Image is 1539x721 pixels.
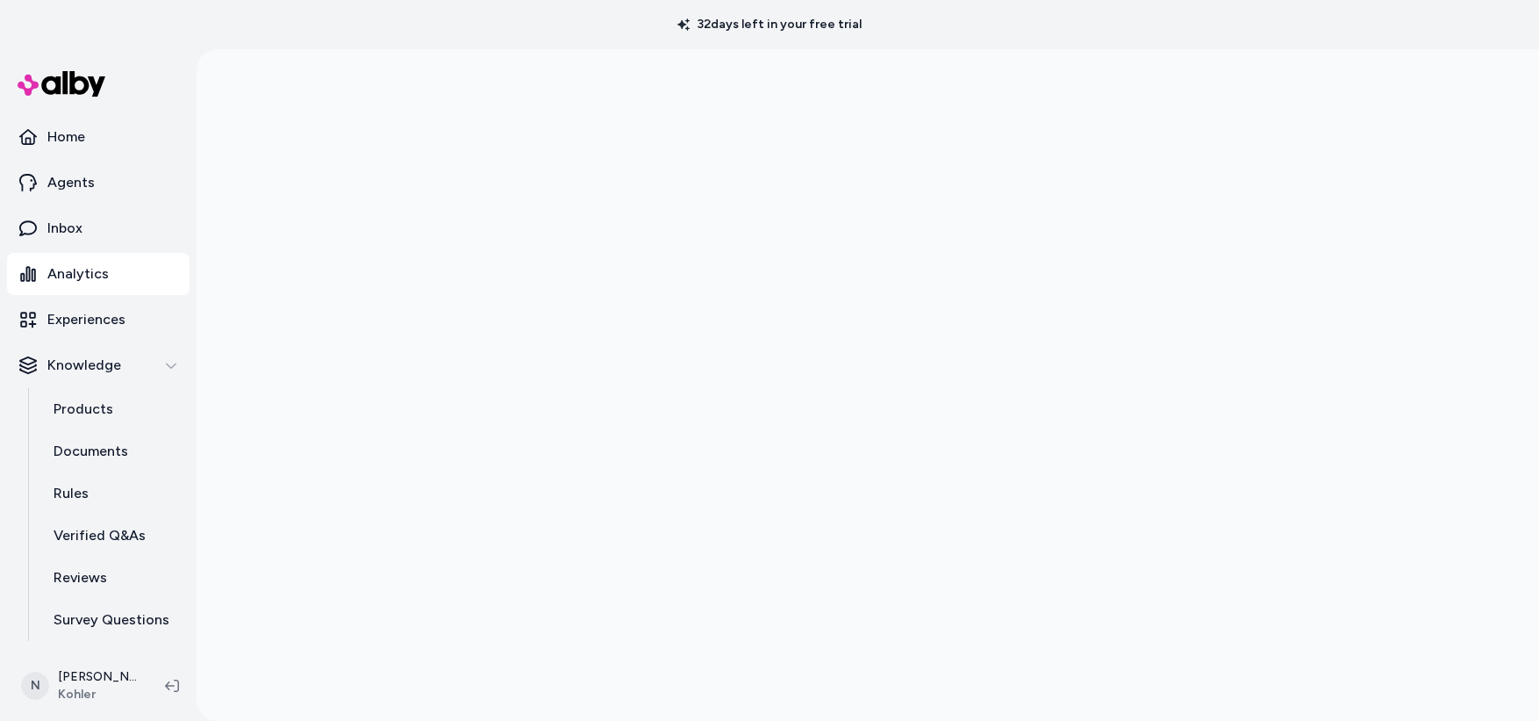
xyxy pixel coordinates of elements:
a: Experiences [7,299,190,341]
p: Inbox [47,218,82,239]
p: Survey Questions [54,609,169,631]
p: 32 days left in your free trial [667,16,872,33]
a: Reviews [36,557,190,599]
img: alby Logo [18,71,105,97]
a: Rules [36,472,190,515]
span: N [21,672,49,700]
button: Knowledge [7,344,190,386]
p: Products [54,399,113,420]
a: Analytics [7,253,190,295]
p: Agents [47,172,95,193]
p: Reviews [54,567,107,588]
button: N[PERSON_NAME]Kohler [11,658,151,714]
a: Agents [7,162,190,204]
a: Products [36,388,190,430]
a: Verified Q&As [36,515,190,557]
p: Knowledge [47,355,121,376]
p: Documents [54,441,128,462]
a: Survey Questions [36,599,190,641]
a: Home [7,116,190,158]
p: Analytics [47,263,109,285]
span: Kohler [58,686,137,703]
p: [PERSON_NAME] [58,668,137,686]
a: Documents [36,430,190,472]
p: Verified Q&As [54,525,146,546]
p: Home [47,126,85,148]
p: Rules [54,483,89,504]
a: Inbox [7,207,190,249]
p: Experiences [47,309,125,330]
